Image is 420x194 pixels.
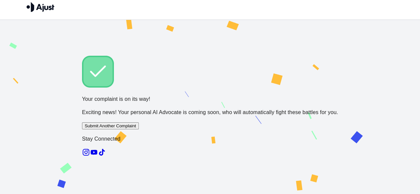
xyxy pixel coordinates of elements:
img: Ajust [27,2,54,12]
p: Stay Connected [82,135,338,143]
img: Check! [82,56,114,88]
p: Your complaint is on its way! [82,95,338,103]
button: Submit Another Complaint [82,122,139,129]
p: Exciting news! Your personal AI Advocate is coming soon, who will automatically fight these battl... [82,108,338,116]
